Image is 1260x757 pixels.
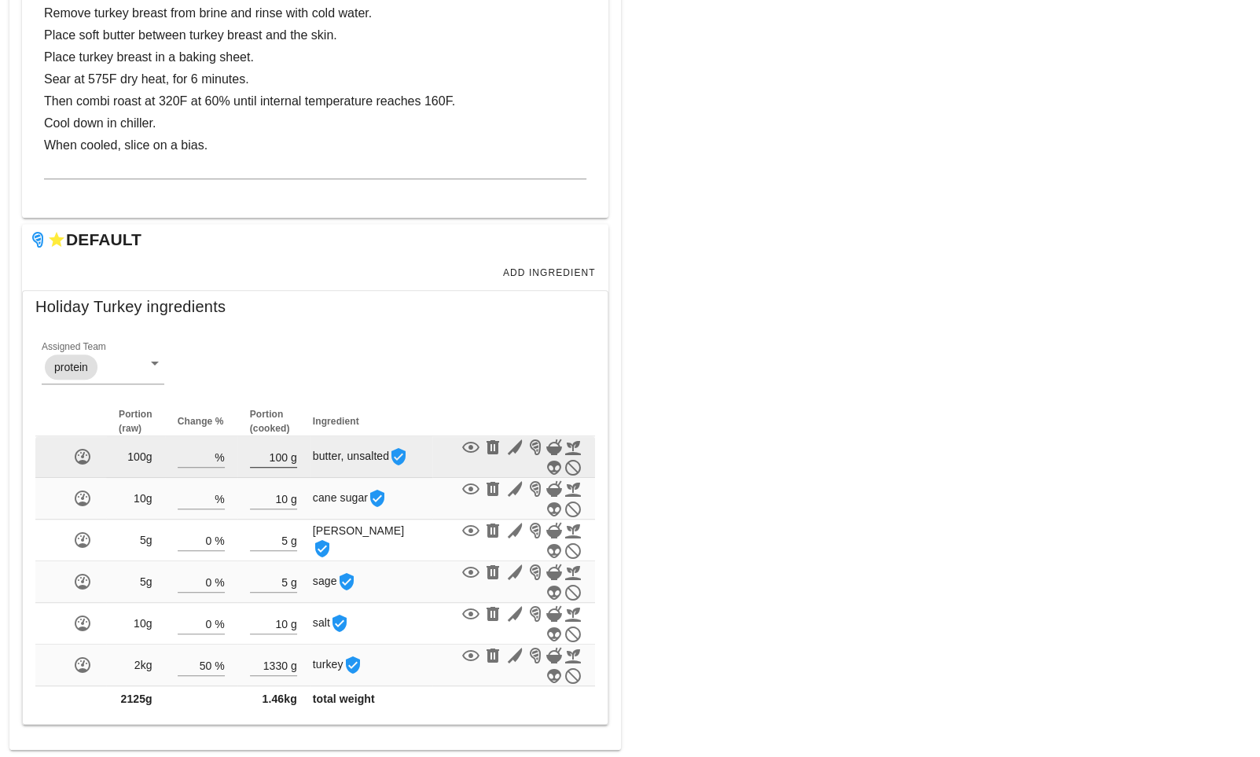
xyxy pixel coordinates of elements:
[66,231,141,248] h2: DEFAULT
[42,351,164,384] div: Assigned Teamprotein
[106,436,165,478] td: 100g
[310,686,432,711] td: total weight
[288,571,297,592] div: g
[211,655,224,675] div: %
[288,655,297,675] div: g
[211,446,224,467] div: %
[313,524,404,554] span: [PERSON_NAME]
[313,575,356,587] span: sage
[106,407,165,436] th: Portion (raw)
[106,561,165,603] td: 5g
[313,616,349,629] span: salt
[288,613,297,634] div: g
[35,294,226,319] span: Holiday Turkey ingredients
[42,341,106,353] label: Assigned Team
[313,491,387,504] span: cane sugar
[211,530,224,550] div: %
[237,686,310,711] td: 1.46kg
[211,571,224,592] div: %
[237,407,310,436] th: Portion (cooked)
[106,478,165,520] td: 10g
[502,267,596,278] span: Add Ingredient
[106,603,165,645] td: 10g
[313,450,408,462] span: butter, unsalted
[313,658,362,671] span: turkey
[496,262,602,284] button: Add Ingredient
[288,488,297,509] div: g
[310,407,432,436] th: Ingredient
[211,613,224,634] div: %
[106,686,165,711] td: 2125g
[288,446,297,467] div: g
[106,520,165,561] td: 5g
[165,407,237,436] th: Change %
[211,488,224,509] div: %
[288,530,297,550] div: g
[54,355,88,380] span: protein
[106,645,165,686] td: 2kg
